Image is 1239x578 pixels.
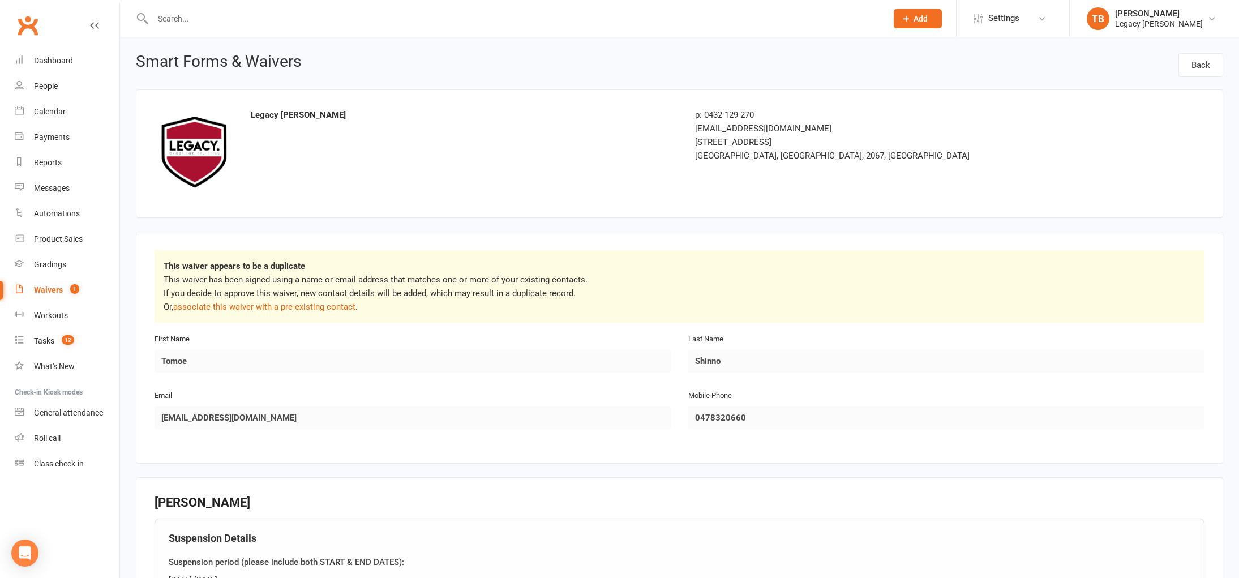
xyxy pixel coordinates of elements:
[15,354,119,379] a: What's New
[34,158,62,167] div: Reports
[164,273,1195,314] p: This waiver has been signed using a name or email address that matches one or more of your existi...
[34,362,75,371] div: What's New
[34,209,80,218] div: Automations
[15,328,119,354] a: Tasks 12
[695,149,1034,162] div: [GEOGRAPHIC_DATA], [GEOGRAPHIC_DATA], 2067, [GEOGRAPHIC_DATA]
[34,285,63,294] div: Waivers
[15,125,119,150] a: Payments
[34,183,70,192] div: Messages
[15,74,119,99] a: People
[34,82,58,91] div: People
[15,400,119,426] a: General attendance kiosk mode
[173,302,355,312] a: associate this waiver with a pre-existing contact
[34,234,83,243] div: Product Sales
[15,303,119,328] a: Workouts
[34,336,54,345] div: Tasks
[34,459,84,468] div: Class check-in
[34,311,68,320] div: Workouts
[11,540,38,567] div: Open Intercom Messenger
[15,451,119,477] a: Class kiosk mode
[149,11,879,27] input: Search...
[34,132,70,142] div: Payments
[15,426,119,451] a: Roll call
[155,496,1204,510] h3: [PERSON_NAME]
[164,261,305,271] strong: This waiver appears to be a duplicate
[251,110,346,120] strong: Legacy [PERSON_NAME]
[14,11,42,40] a: Clubworx
[155,333,190,345] label: First Name
[34,434,61,443] div: Roll call
[34,408,103,417] div: General attendance
[15,277,119,303] a: Waivers 1
[695,108,1034,122] div: p: 0432 129 270
[34,107,66,116] div: Calendar
[1115,19,1203,29] div: Legacy [PERSON_NAME]
[34,56,73,65] div: Dashboard
[695,122,1034,135] div: [EMAIL_ADDRESS][DOMAIN_NAME]
[894,9,942,28] button: Add
[169,533,1190,544] h4: Suspension Details
[1087,7,1109,30] div: TB
[15,201,119,226] a: Automations
[988,6,1019,31] span: Settings
[155,108,234,195] img: bc401f9b-cf2e-4f1e-9cd5-302deb8a60ba.png
[62,335,74,345] span: 12
[1178,53,1223,77] a: Back
[15,99,119,125] a: Calendar
[15,252,119,277] a: Gradings
[15,226,119,252] a: Product Sales
[34,260,66,269] div: Gradings
[695,135,1034,149] div: [STREET_ADDRESS]
[15,150,119,175] a: Reports
[688,390,732,402] label: Mobile Phone
[169,555,1190,569] div: Suspension period (please include both START & END DATES):
[70,284,79,294] span: 1
[688,333,723,345] label: Last Name
[136,53,301,74] h1: Smart Forms & Waivers
[914,14,928,23] span: Add
[1115,8,1203,19] div: [PERSON_NAME]
[15,175,119,201] a: Messages
[15,48,119,74] a: Dashboard
[155,390,172,402] label: Email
